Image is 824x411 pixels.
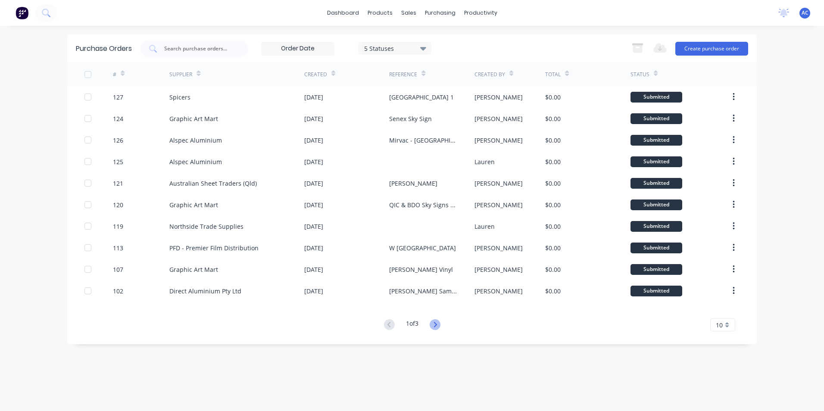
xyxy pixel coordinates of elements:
[545,200,561,209] div: $0.00
[545,157,561,166] div: $0.00
[389,136,457,145] div: Mirvac - [GEOGRAPHIC_DATA]
[169,222,243,231] div: Northside Trade Supplies
[113,136,123,145] div: 126
[389,71,417,78] div: Reference
[304,286,323,296] div: [DATE]
[406,319,418,331] div: 1 of 3
[113,179,123,188] div: 121
[304,200,323,209] div: [DATE]
[474,93,523,102] div: [PERSON_NAME]
[630,264,682,275] div: Submitted
[169,243,259,252] div: PFD - Premier Film Distribution
[474,136,523,145] div: [PERSON_NAME]
[169,71,192,78] div: Supplier
[304,265,323,274] div: [DATE]
[630,92,682,103] div: Submitted
[163,44,235,53] input: Search purchase orders...
[113,93,123,102] div: 127
[545,136,561,145] div: $0.00
[545,222,561,231] div: $0.00
[802,9,808,17] span: AC
[474,243,523,252] div: [PERSON_NAME]
[474,179,523,188] div: [PERSON_NAME]
[474,157,495,166] div: Lauren
[630,156,682,167] div: Submitted
[474,71,505,78] div: Created By
[304,243,323,252] div: [DATE]
[545,286,561,296] div: $0.00
[304,71,327,78] div: Created
[304,222,323,231] div: [DATE]
[397,6,421,19] div: sales
[113,222,123,231] div: 119
[474,114,523,123] div: [PERSON_NAME]
[169,157,222,166] div: Alspec Aluminium
[474,286,523,296] div: [PERSON_NAME]
[545,179,561,188] div: $0.00
[630,286,682,296] div: Submitted
[474,222,495,231] div: Lauren
[113,286,123,296] div: 102
[304,114,323,123] div: [DATE]
[545,114,561,123] div: $0.00
[169,286,241,296] div: Direct Aluminium Pty Ltd
[630,135,682,146] div: Submitted
[474,265,523,274] div: [PERSON_NAME]
[262,42,334,55] input: Order Date
[389,286,457,296] div: [PERSON_NAME] Samples
[169,93,190,102] div: Spicers
[169,136,222,145] div: Alspec Aluminium
[545,265,561,274] div: $0.00
[113,114,123,123] div: 124
[76,44,132,54] div: Purchase Orders
[389,265,453,274] div: [PERSON_NAME] Vinyl
[304,93,323,102] div: [DATE]
[389,179,437,188] div: [PERSON_NAME]
[113,243,123,252] div: 113
[169,114,218,123] div: Graphic Art Mart
[716,321,723,330] span: 10
[545,71,561,78] div: Total
[113,71,116,78] div: #
[545,243,561,252] div: $0.00
[389,93,454,102] div: [GEOGRAPHIC_DATA] 1
[545,93,561,102] div: $0.00
[169,179,257,188] div: Australian Sheet Traders (Qld)
[630,113,682,124] div: Submitted
[389,114,432,123] div: Senex Sky Sign
[113,157,123,166] div: 125
[630,71,649,78] div: Status
[389,243,456,252] div: W [GEOGRAPHIC_DATA]
[323,6,363,19] a: dashboard
[675,42,748,56] button: Create purchase order
[169,200,218,209] div: Graphic Art Mart
[630,221,682,232] div: Submitted
[630,199,682,210] div: Submitted
[16,6,28,19] img: Factory
[389,200,457,209] div: QIC & BDO Sky Signs (2nd set)
[304,157,323,166] div: [DATE]
[304,136,323,145] div: [DATE]
[363,6,397,19] div: products
[630,243,682,253] div: Submitted
[474,200,523,209] div: [PERSON_NAME]
[113,200,123,209] div: 120
[421,6,460,19] div: purchasing
[169,265,218,274] div: Graphic Art Mart
[304,179,323,188] div: [DATE]
[364,44,426,53] div: 5 Statuses
[630,178,682,189] div: Submitted
[113,265,123,274] div: 107
[460,6,502,19] div: productivity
